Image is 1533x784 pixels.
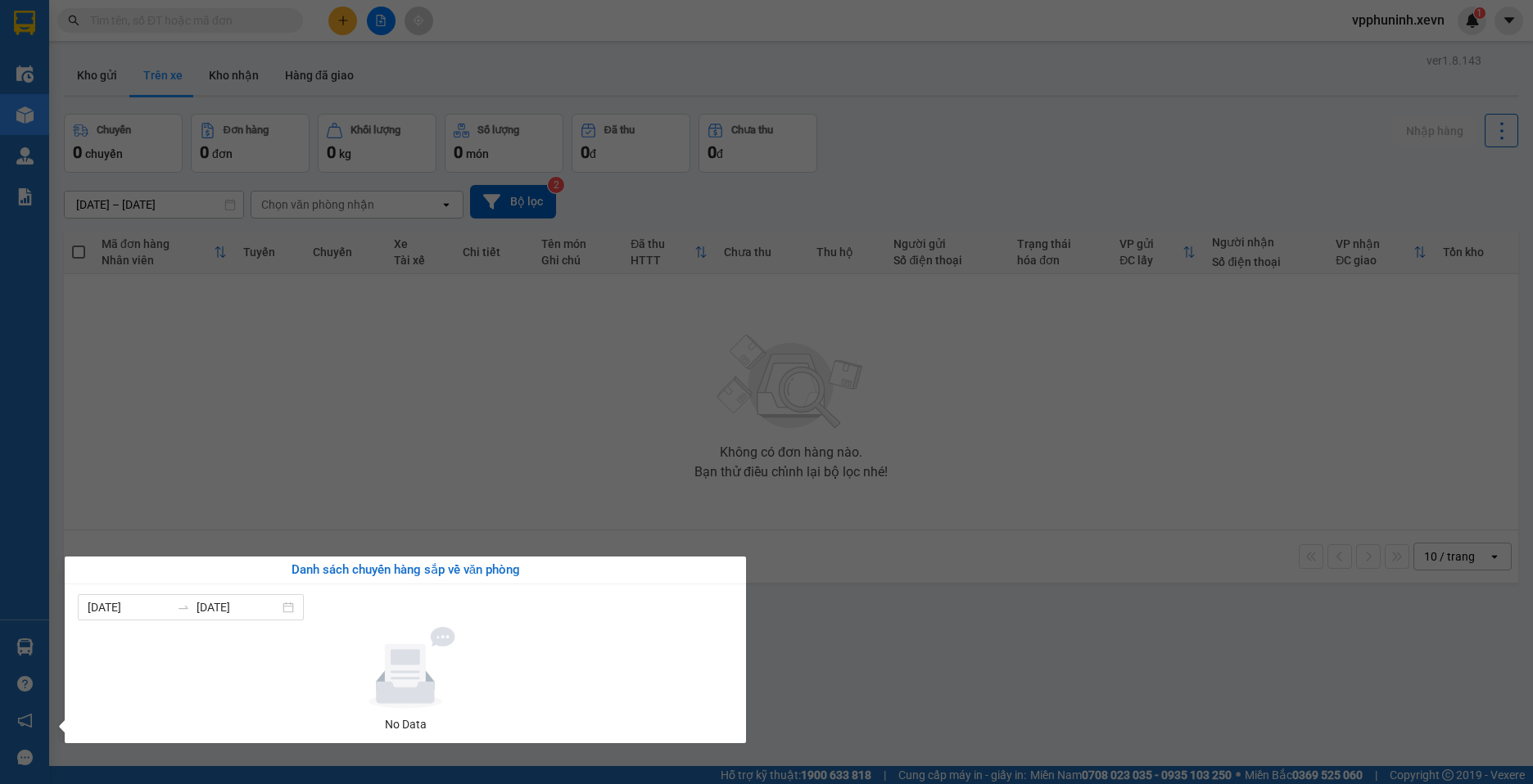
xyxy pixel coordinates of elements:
span: to [177,601,190,614]
span: swap-right [177,601,190,614]
input: Từ ngày [88,598,170,616]
div: No Data [84,715,726,733]
div: Danh sách chuyến hàng sắp về văn phòng [78,561,733,580]
input: Đến ngày [197,598,279,616]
